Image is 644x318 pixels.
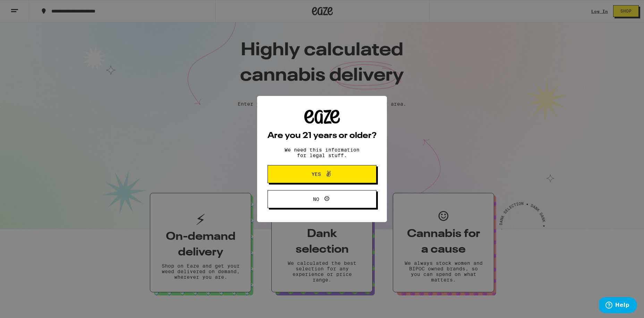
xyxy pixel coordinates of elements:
[312,172,321,177] span: Yes
[268,132,376,140] h2: Are you 21 years or older?
[313,197,319,202] span: No
[268,165,376,183] button: Yes
[268,190,376,208] button: No
[279,147,365,158] p: We need this information for legal stuff.
[599,297,637,315] iframe: Opens a widget where you can find more information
